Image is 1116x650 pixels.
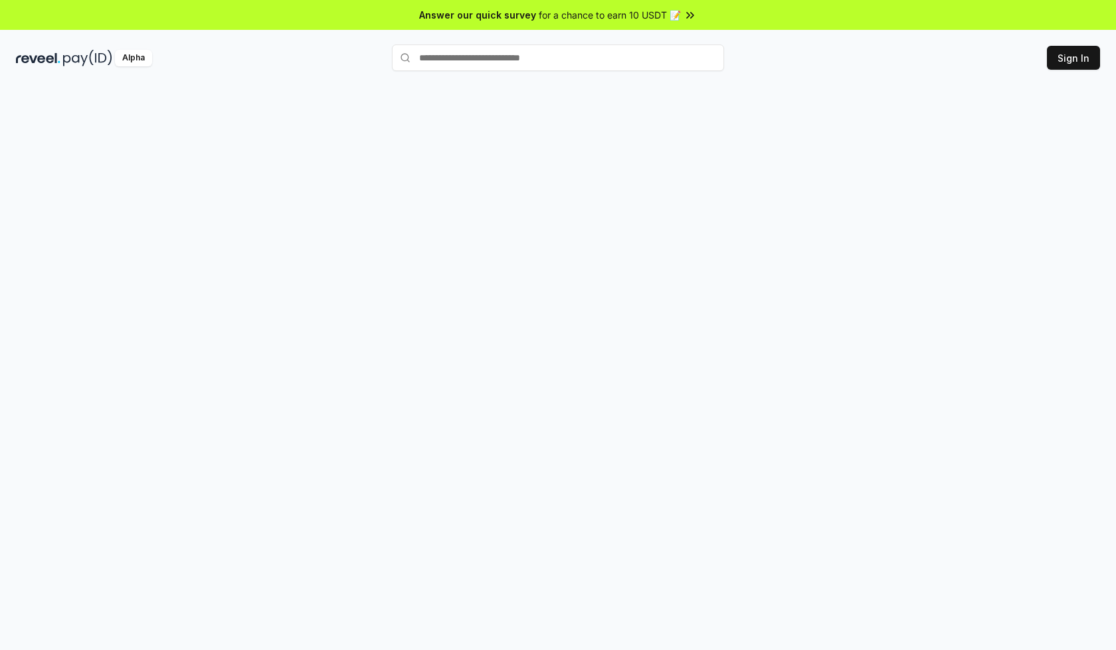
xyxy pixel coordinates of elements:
[16,50,60,66] img: reveel_dark
[63,50,112,66] img: pay_id
[115,50,152,66] div: Alpha
[539,8,681,22] span: for a chance to earn 10 USDT 📝
[419,8,536,22] span: Answer our quick survey
[1047,46,1100,70] button: Sign In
